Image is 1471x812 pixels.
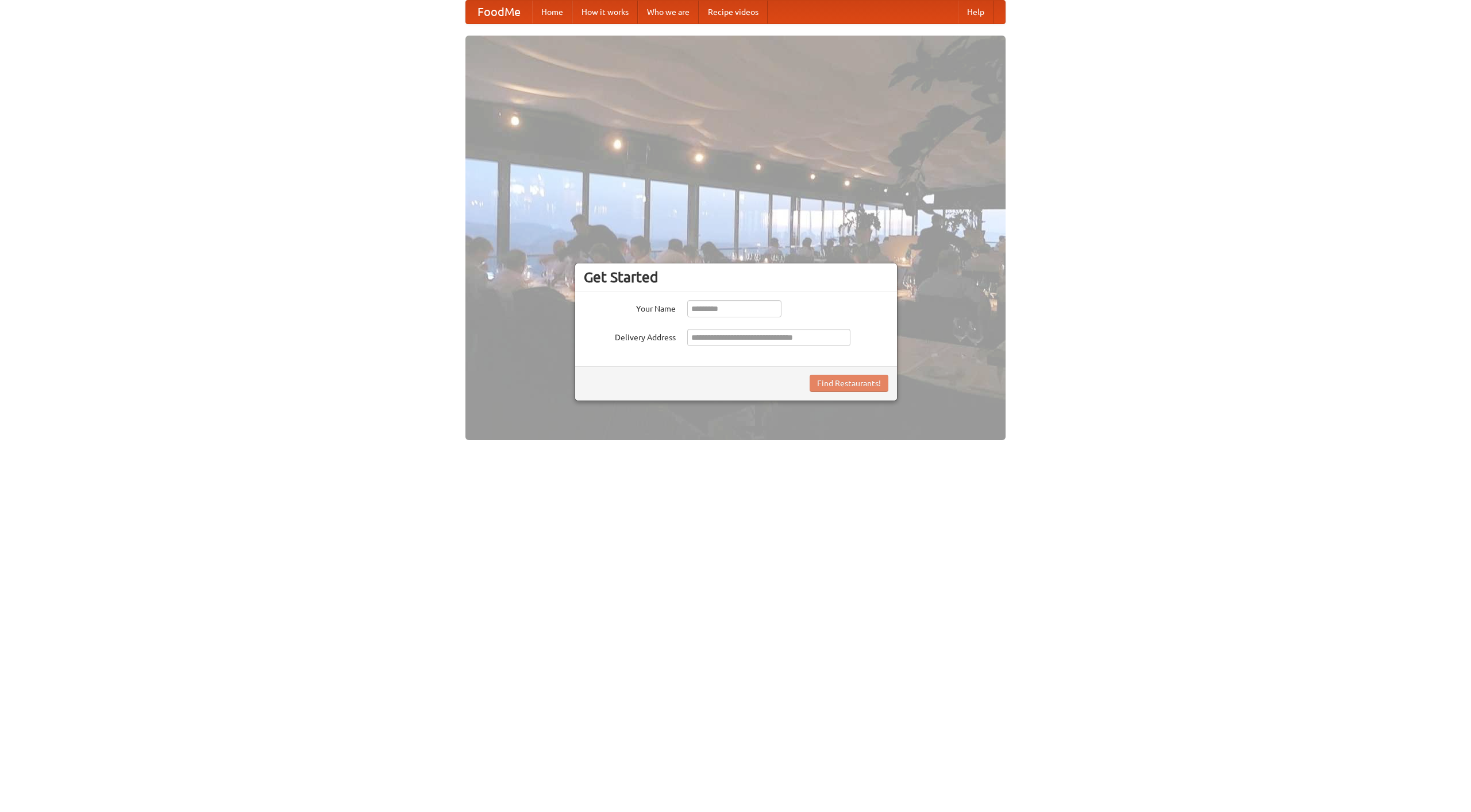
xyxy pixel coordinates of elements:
a: Help [958,1,993,24]
label: Delivery Address [584,329,676,343]
a: Recipe videos [699,1,768,24]
h3: Get Started [584,269,888,286]
a: FoodMe [466,1,532,24]
label: Your Name [584,300,676,314]
a: How it works [572,1,638,24]
button: Find Restaurants! [810,375,888,392]
a: Home [532,1,572,24]
a: Who we are [638,1,699,24]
